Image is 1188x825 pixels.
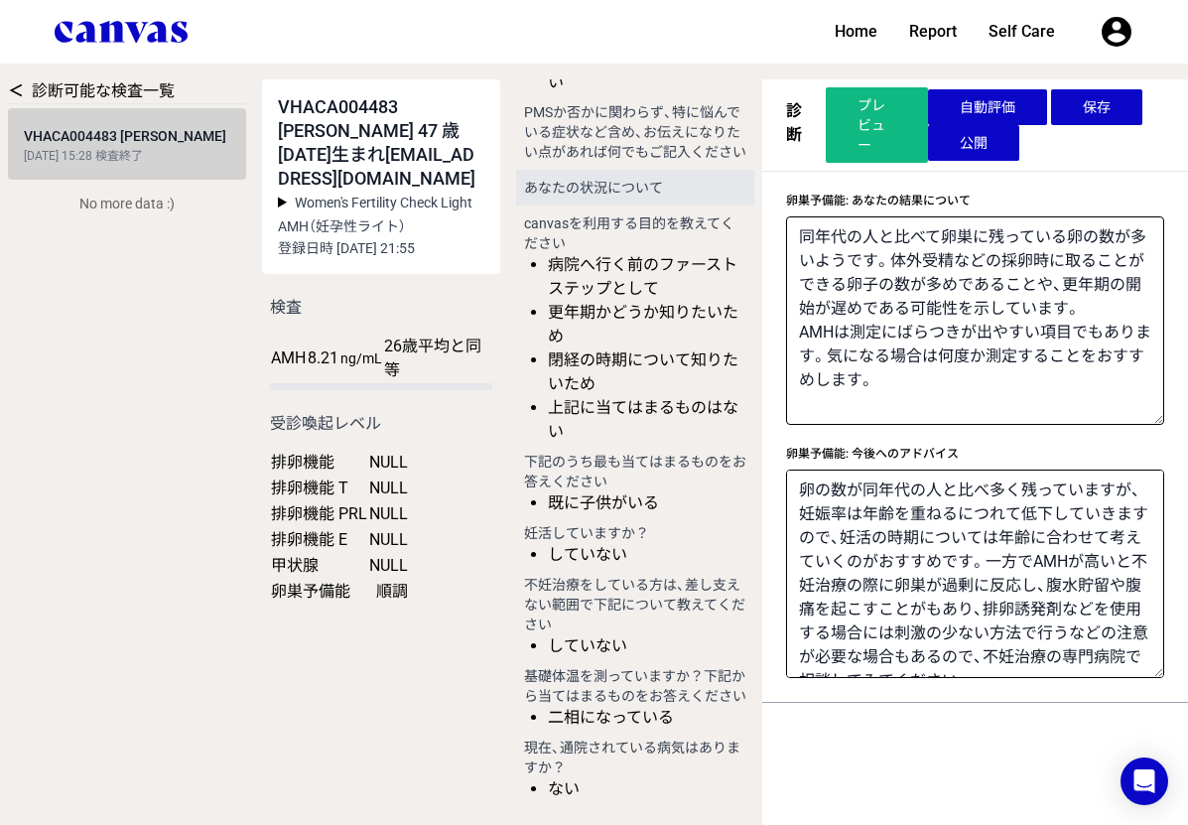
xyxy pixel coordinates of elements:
td: NULL [368,553,409,579]
label: 卵巣予備能: あなたの結果について [786,193,971,208]
a: Self Care [981,20,1063,44]
td: ng/mL [339,334,383,383]
summary: Women's Fertility Check Light AMH（妊孕性ライト） 登録日時 [DATE] 21:55 [278,191,484,258]
h3: あなたの状況について [516,170,754,206]
td: 排卵機能 E [270,527,368,553]
div: No more data :) [8,184,246,224]
a: ＜ [8,81,24,100]
li: 更年期かどうか知りたいため [548,301,746,348]
td: 順調 [368,579,409,605]
div: [DATE] 15:28 検査終了 [24,148,230,164]
li: 閉経の時期について知りたいため [548,348,746,396]
td: AMH [270,334,307,383]
td: NULL [368,476,409,501]
h4: 不妊治療をしている方は、差し支えない範囲で下記について教えてください [516,575,754,634]
a: プレビュー [826,87,927,163]
h2: 検査 [262,290,500,326]
div: Open Intercom Messenger [1121,757,1168,805]
p: 登録日時 [DATE] 21:55 [278,238,484,258]
li: していない [548,634,746,658]
button: 公開 [928,125,1019,161]
li: 既に子供がいる [548,491,746,515]
a: Home [827,20,885,44]
h2: 受診喚起レベル [262,406,500,442]
td: 排卵機能 [270,450,368,476]
h3: 診断 [786,99,810,147]
td: NULL [368,501,409,527]
div: VHACA004483 [PERSON_NAME] 47 歳 [DATE]生まれ [278,95,484,191]
td: 甲状腺 [270,553,368,579]
button: User menu [1099,14,1134,50]
td: 26歳平均と同等 [383,334,492,383]
div: 診断可能な検査一覧 [8,79,246,104]
button: 自動評価 [928,89,1047,125]
td: 8.21 [307,334,339,383]
h4: canvasを利用する目的を教えてください [516,213,754,253]
h4: 現在、通院されている病気はありますか？ [516,738,754,777]
td: NULL [368,527,409,553]
td: NULL [368,450,409,476]
a: VHACA004483 [PERSON_NAME] [DATE] 15:28 検査終了 [8,108,246,180]
button: 保存 [1051,89,1142,125]
h4: 妊活していますか？ [516,523,754,543]
h4: 下記のうち最も当てはまるものをお答えください [516,452,754,491]
li: ない [548,777,746,801]
label: 卵巣予備能: 今後へのアドバイス [786,446,959,462]
td: 卵巣予備能 [270,579,368,605]
i: account_circle [1099,14,1134,50]
h4: 基礎体温を測っていますか？下記から当てはまるものをお答えください [516,666,754,706]
li: 上記に当てはまるものはない [548,396,746,444]
li: していない [548,543,746,567]
a: Report [901,20,965,44]
span: Women's Fertility Check Light AMH（妊孕性ライト） [278,195,472,234]
h4: PMSか否かに関わらず、特に悩んでいる症状など含め、お伝えになりたい点があれば何でもご記入ください [516,102,754,162]
td: 排卵機能 PRL [270,501,368,527]
li: 病院へ行く前のファーストステップとして [548,253,746,301]
span: VHACA004483 [PERSON_NAME] [24,128,226,144]
li: 二相になっている [548,706,746,730]
td: 排卵機能 T [270,476,368,501]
